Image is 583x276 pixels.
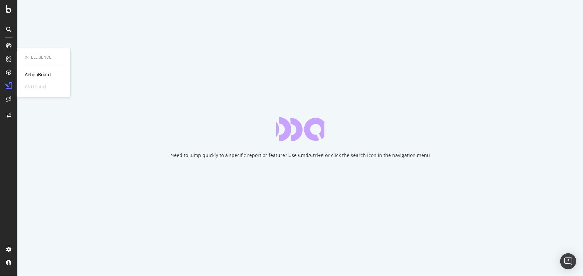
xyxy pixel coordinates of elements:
div: AlertPanel [25,84,46,90]
a: ActionBoard [25,72,51,78]
div: Intelligence [25,55,62,61]
div: animation [276,117,324,141]
div: Open Intercom Messenger [560,253,576,269]
div: Need to jump quickly to a specific report or feature? Use Cmd/Ctrl+K or click the search icon in ... [170,152,430,159]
